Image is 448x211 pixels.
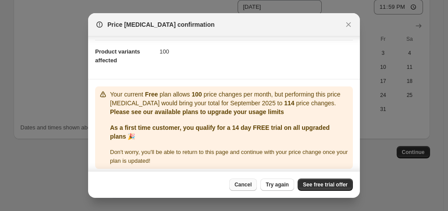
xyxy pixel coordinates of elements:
span: Product variants affected [95,48,140,64]
span: See free trial offer [303,181,348,188]
b: As a first time customer, you qualify for a 14 day FREE trial on all upgraded plans 🎉 [110,124,330,140]
span: Don ' t worry, you ' ll be able to return to this page and continue with your price change once y... [110,149,348,164]
a: See free trial offer [298,179,353,191]
p: Please see our available plans to upgrade your usage limits [110,107,349,116]
span: Cancel [235,181,252,188]
dd: 100 [160,40,353,63]
p: Your current plan allows price changes per month, but performing this price [MEDICAL_DATA] would ... [110,90,349,107]
span: Price [MEDICAL_DATA] confirmation [107,20,215,29]
b: 114 [284,100,294,107]
button: Cancel [229,179,257,191]
span: Try again [266,181,289,188]
button: Close [342,18,355,31]
b: Free [145,91,158,98]
b: 100 [192,91,202,98]
button: Try again [260,179,294,191]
